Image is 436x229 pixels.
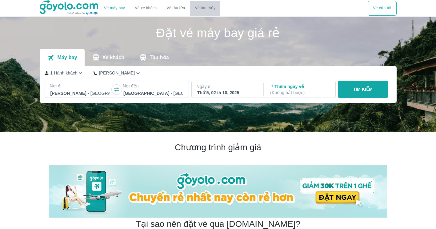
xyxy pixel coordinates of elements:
button: TÌM KIẾM [338,81,388,98]
a: Vé tàu lửa [162,1,190,16]
div: choose transportation mode [99,1,220,16]
p: Máy bay [57,54,77,61]
img: banner-home [49,165,387,218]
button: 1 Hành khách [45,70,84,76]
button: Vé tàu thủy [190,1,220,16]
p: Nơi đi [50,83,111,89]
p: Thêm ngày về [270,83,330,96]
a: Vé máy bay [104,6,125,10]
p: ( Không bắt buộc ) [270,90,330,96]
h2: Chương trình giảm giá [49,142,387,153]
p: Nơi đến [123,83,184,89]
div: transportation tabs [40,49,176,66]
h1: Đặt vé máy bay giá rẻ [40,27,397,39]
p: TÌM KIẾM [353,86,373,92]
p: Xe khách [102,54,124,61]
p: Tàu hỏa [150,54,169,61]
p: 1 Hành khách [50,70,78,76]
p: Ngày đi [197,83,258,90]
div: Thứ 5, 02 th 10, 2025 [197,90,257,96]
p: [PERSON_NAME] [99,70,135,76]
div: choose transportation mode [368,1,396,16]
button: [PERSON_NAME] [94,70,141,76]
a: Vé xe khách [135,6,157,10]
button: Vé của tôi [368,1,396,16]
